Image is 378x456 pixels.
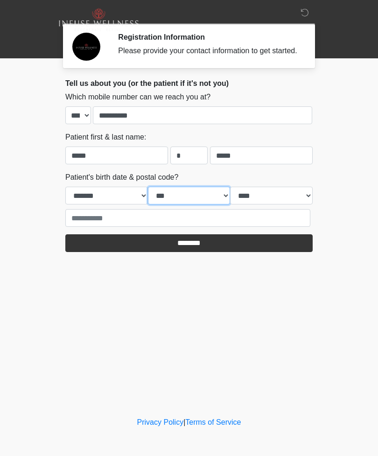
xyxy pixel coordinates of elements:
[56,7,140,33] img: Infuse Wellness Logo
[137,418,184,426] a: Privacy Policy
[65,172,178,183] label: Patient's birth date & postal code?
[118,45,299,56] div: Please provide your contact information to get started.
[65,79,313,88] h2: Tell us about you (or the patient if it's not you)
[185,418,241,426] a: Terms of Service
[65,132,146,143] label: Patient first & last name:
[65,91,210,103] label: Which mobile number can we reach you at?
[183,418,185,426] a: |
[72,33,100,61] img: Agent Avatar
